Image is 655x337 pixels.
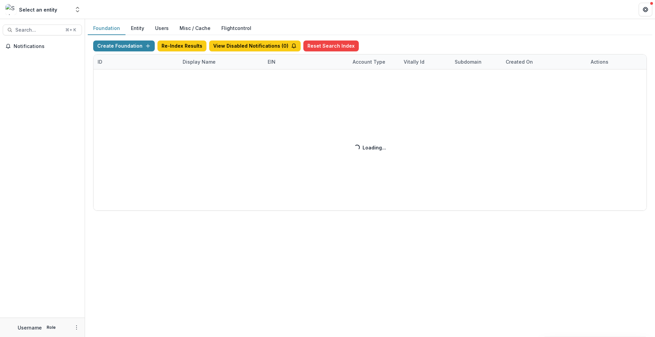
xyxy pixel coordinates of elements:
[45,324,58,331] p: Role
[150,22,174,35] button: Users
[88,22,125,35] button: Foundation
[174,22,216,35] button: Misc / Cache
[72,323,81,332] button: More
[64,26,78,34] div: ⌘ + K
[14,44,79,49] span: Notifications
[3,25,82,35] button: Search...
[18,324,42,331] p: Username
[5,4,16,15] img: Select an entity
[3,41,82,52] button: Notifications
[125,22,150,35] button: Entity
[221,25,251,32] a: Flightcontrol
[15,27,61,33] span: Search...
[639,3,652,16] button: Get Help
[19,6,57,13] div: Select an entity
[73,3,82,16] button: Open entity switcher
